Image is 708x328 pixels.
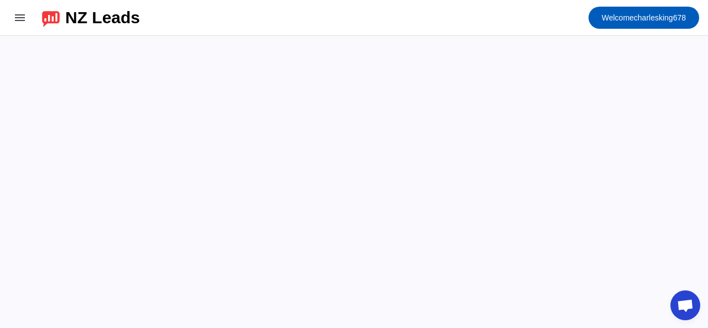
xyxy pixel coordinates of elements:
span: Welcome [602,13,634,22]
div: Open chat [670,290,700,320]
img: logo [42,8,60,27]
div: NZ Leads [65,10,140,25]
span: charlesking678 [602,10,686,25]
button: Welcomecharlesking678 [589,7,699,29]
mat-icon: menu [13,11,27,24]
